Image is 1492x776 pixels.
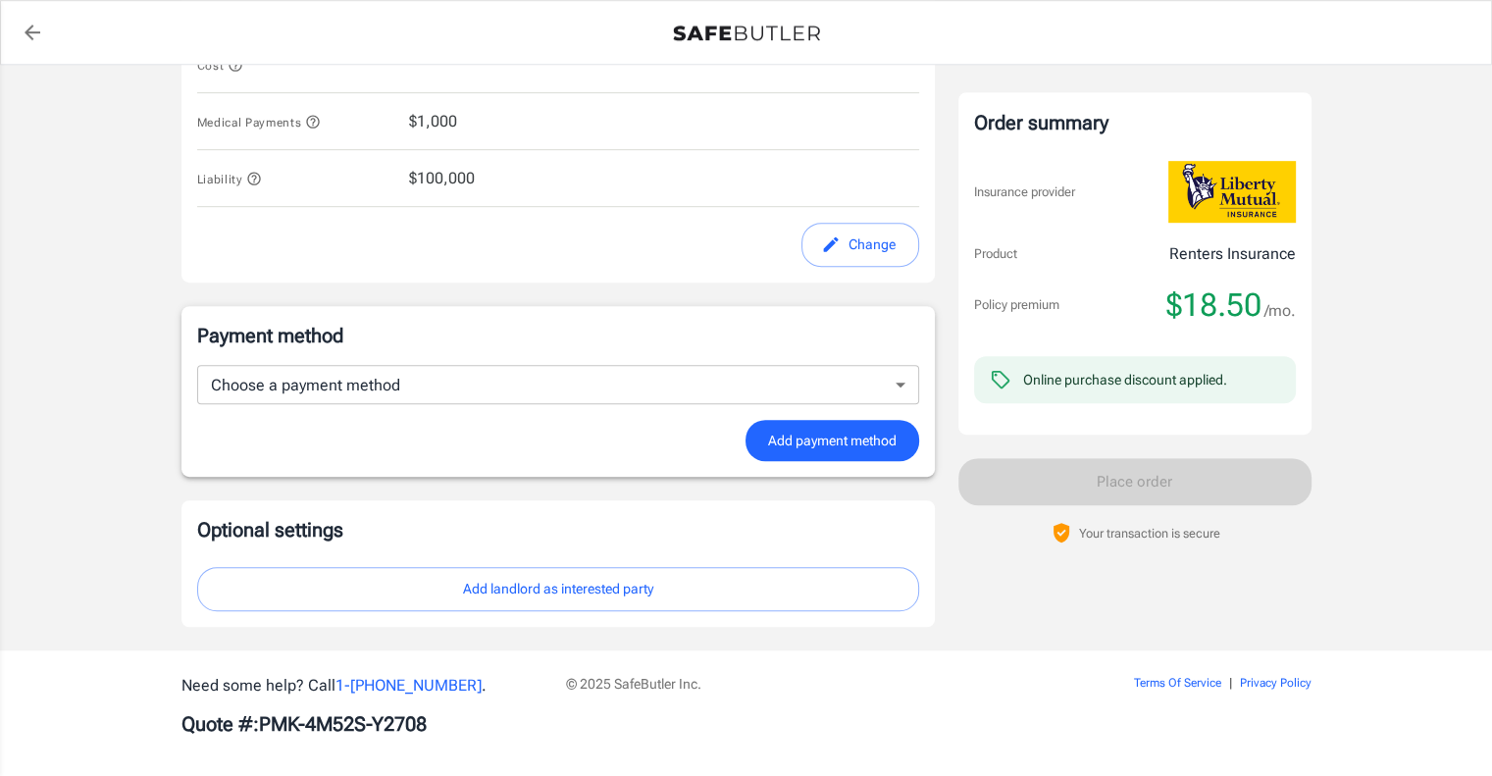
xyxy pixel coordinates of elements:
[974,244,1017,264] p: Product
[1134,676,1221,690] a: Terms Of Service
[197,167,263,190] button: Liability
[801,223,919,267] button: edit
[1240,676,1312,690] a: Privacy Policy
[974,108,1296,137] div: Order summary
[1169,242,1296,266] p: Renters Insurance
[335,676,482,695] a: 1-[PHONE_NUMBER]
[566,674,1023,694] p: © 2025 SafeButler Inc.
[1023,370,1227,389] div: Online purchase discount applied.
[409,110,457,133] span: $1,000
[974,295,1059,315] p: Policy premium
[197,173,263,186] span: Liability
[974,182,1075,202] p: Insurance provider
[1229,676,1232,690] span: |
[1264,297,1296,325] span: /mo.
[768,429,897,453] span: Add payment method
[181,674,542,698] p: Need some help? Call .
[181,712,427,736] b: Quote #: PMK-4M52S-Y2708
[673,26,820,41] img: Back to quotes
[197,322,919,349] p: Payment method
[409,167,475,190] span: $100,000
[13,13,52,52] a: back to quotes
[1079,524,1220,543] p: Your transaction is secure
[1168,161,1296,223] img: Liberty Mutual
[1166,285,1261,325] span: $18.50
[197,110,322,133] button: Medical Payments
[197,116,322,129] span: Medical Payments
[197,516,919,543] p: Optional settings
[746,420,919,462] button: Add payment method
[197,567,919,611] button: Add landlord as interested party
